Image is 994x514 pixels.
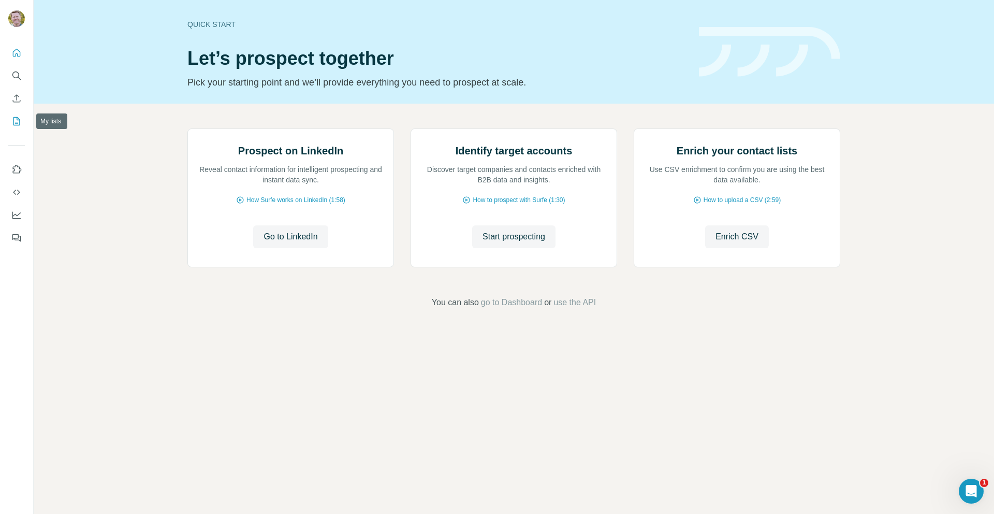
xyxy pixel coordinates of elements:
button: Feedback [8,229,25,247]
h1: Let’s prospect together [187,48,686,69]
button: Use Surfe API [8,183,25,202]
span: or [544,296,551,309]
button: use the API [553,296,596,309]
span: How Surfe works on LinkedIn (1:58) [246,195,345,205]
p: Pick your starting point and we’ll provide everything you need to prospect at scale. [187,75,686,90]
span: 1 [980,479,988,487]
span: You can also [432,296,479,309]
div: Quick start [187,19,686,30]
p: Discover target companies and contacts enriched with B2B data and insights. [421,164,606,185]
h2: Prospect on LinkedIn [238,144,343,158]
button: Search [8,66,25,85]
button: Use Surfe on LinkedIn [8,160,25,179]
p: Use CSV enrichment to confirm you are using the best data available. [645,164,829,185]
button: Start prospecting [472,225,556,248]
button: My lists [8,112,25,131]
span: Start prospecting [483,231,545,243]
h2: Identify target accounts [456,144,573,158]
button: go to Dashboard [481,296,542,309]
img: Avatar [8,10,25,27]
span: Enrich CSV [715,231,758,243]
img: banner [699,27,840,77]
p: Reveal contact information for intelligent prospecting and instant data sync. [198,164,383,185]
h2: Enrich your contact lists [677,144,797,158]
button: Go to LinkedIn [253,225,328,248]
iframe: Intercom live chat [959,479,984,504]
span: Go to LinkedIn [264,231,317,243]
button: Enrich CSV [8,89,25,108]
button: Quick start [8,44,25,62]
button: Enrich CSV [705,225,769,248]
span: How to upload a CSV (2:59) [704,195,781,205]
span: How to prospect with Surfe (1:30) [473,195,565,205]
button: Dashboard [8,206,25,224]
